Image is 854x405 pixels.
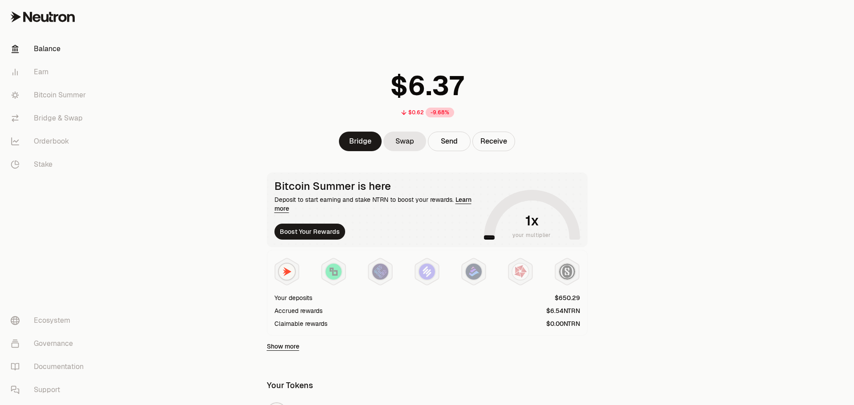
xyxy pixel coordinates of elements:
[4,153,96,176] a: Stake
[512,264,528,280] img: Mars Fragments
[4,378,96,401] a: Support
[4,309,96,332] a: Ecosystem
[372,264,388,280] img: EtherFi Points
[274,306,322,315] div: Accrued rewards
[274,195,480,213] div: Deposit to start earning and stake NTRN to boost your rewards.
[326,264,342,280] img: Lombard Lux
[274,180,480,192] div: Bitcoin Summer is here
[274,293,312,302] div: Your deposits
[408,109,424,116] div: $0.62
[339,132,382,151] a: Bridge
[559,264,575,280] img: Structured Points
[512,231,551,240] span: your multiplier
[4,332,96,355] a: Governance
[428,132,471,151] button: Send
[274,319,327,328] div: Claimable rewards
[383,132,426,151] a: Swap
[466,264,482,280] img: Bedrock Diamonds
[274,224,345,240] button: Boost Your Rewards
[267,342,299,351] a: Show more
[4,130,96,153] a: Orderbook
[4,355,96,378] a: Documentation
[472,132,515,151] button: Receive
[4,107,96,130] a: Bridge & Swap
[267,379,313,392] div: Your Tokens
[279,264,295,280] img: NTRN
[4,37,96,60] a: Balance
[419,264,435,280] img: Solv Points
[426,108,454,117] div: -9.68%
[4,84,96,107] a: Bitcoin Summer
[4,60,96,84] a: Earn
